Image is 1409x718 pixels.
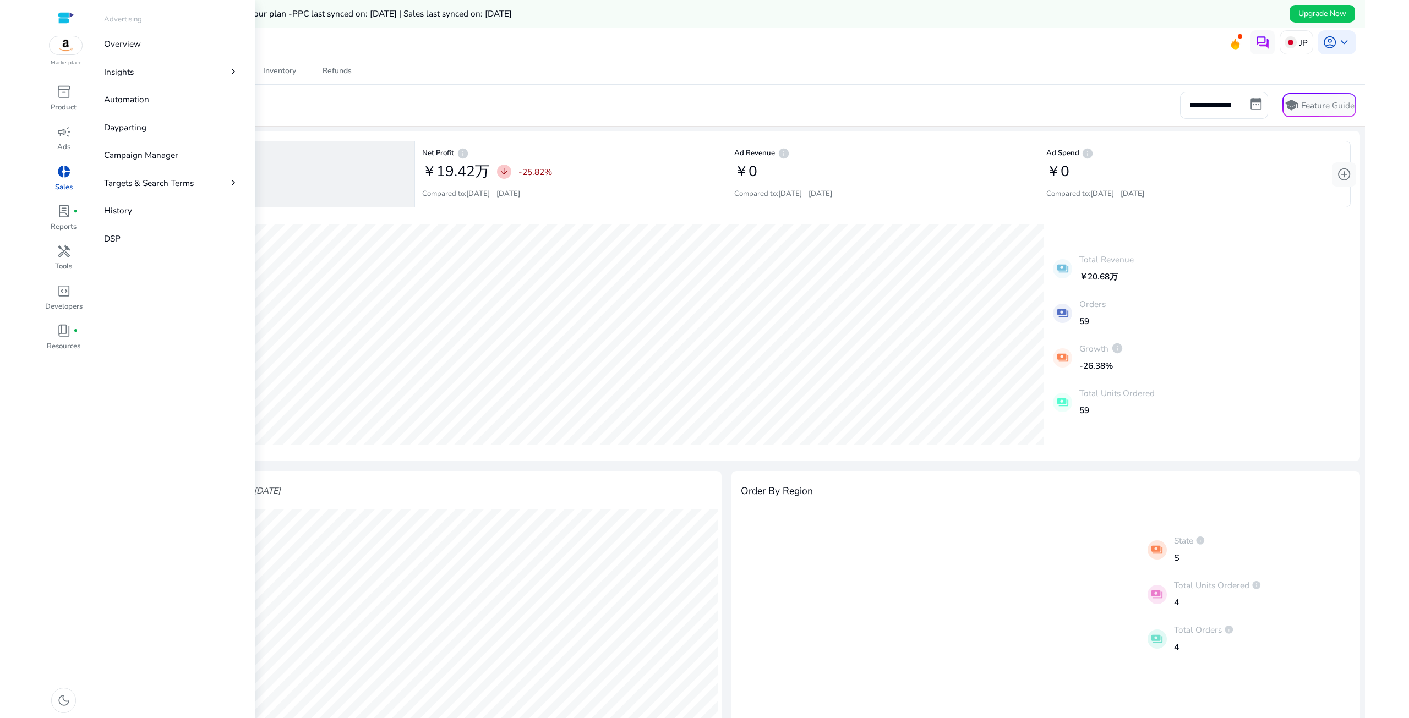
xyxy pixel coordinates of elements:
a: handymanTools [44,242,83,281]
p: Total Revenue [1079,253,1134,266]
a: campaignAds [44,122,83,162]
span: donut_small [57,165,71,179]
p: DSP [104,232,121,245]
p: S [1174,551,1205,564]
span: [DATE] to [DATE] [215,485,281,497]
span: account_circle [1323,35,1337,50]
span: info [778,147,790,160]
span: info [1252,580,1261,590]
p: Tools [55,261,72,272]
div: Refunds [323,67,352,75]
mat-icon: payments [1053,348,1072,368]
p: Sales [55,182,73,193]
span: school [1284,98,1298,112]
h5: Data syncs run less frequently on your plan - [118,9,512,19]
mat-icon: payments [1053,259,1072,278]
b: [DATE] - [DATE] [778,189,832,199]
span: book_4 [57,324,71,338]
span: arrow_downward [499,167,509,177]
p: 4 [1174,640,1234,653]
p: -25.82% [518,166,552,178]
mat-icon: payments [1148,585,1167,604]
span: inventory_2 [57,85,71,99]
h2: ￥0 [734,163,757,180]
span: Upgrade Now [1298,8,1346,19]
p: Dayparting [104,121,146,134]
a: book_4fiber_manual_recordResources [44,321,83,361]
p: Campaign Manager [104,149,178,161]
h6: Total Revenue [111,152,407,155]
h4: Order By Region [741,485,813,497]
mat-icon: payments [1148,629,1167,649]
p: ￥20.68万 [1079,270,1134,283]
p: Reports [51,222,77,233]
p: Overview [104,37,141,50]
a: code_blocksDevelopers [44,282,83,321]
p: 59 [1079,315,1106,327]
img: jp.svg [1285,36,1297,48]
p: Total Units Ordered [1174,579,1261,591]
p: Targets & Search Terms [104,177,194,189]
span: info [1111,342,1123,354]
p: Orders [1079,298,1106,310]
span: fiber_manual_record [73,328,78,333]
p: Growth [1079,342,1123,355]
a: inventory_2Product [44,83,83,122]
mat-icon: payments [1053,393,1072,412]
p: Ads [57,142,70,153]
button: schoolFeature Guide [1282,93,1356,117]
span: info [457,147,469,160]
div: Inventory [263,67,296,75]
span: lab_profile [57,204,71,218]
p: Advertising [104,14,142,25]
b: [DATE] - [DATE] [1090,189,1144,199]
span: keyboard_arrow_down [1337,35,1351,50]
p: Compared to: [1046,189,1144,200]
h6: Ad Revenue [734,152,1031,155]
span: campaign [57,125,71,139]
mat-icon: payments [1148,540,1167,560]
span: info [1195,536,1205,546]
p: Total Orders [1174,623,1234,636]
p: Insights [104,65,134,78]
p: Developers [45,302,83,313]
mat-icon: payments [1053,304,1072,323]
p: Feature Guide [1301,100,1355,112]
p: Resources [47,341,80,352]
h6: Ad Spend [1046,152,1342,155]
p: Marketplace [51,59,81,67]
span: handyman [57,244,71,259]
p: JP [1299,33,1308,52]
p: Compared to: [422,189,520,200]
span: info [1224,625,1234,635]
p: Compared to: [734,189,832,200]
h2: ￥19.42万 [422,163,489,180]
p: Automation [104,93,149,106]
span: PPC last synced on: [DATE] | Sales last synced on: [DATE] [292,8,512,19]
p: -26.38% [1079,359,1123,372]
img: amazon.svg [50,36,83,54]
span: info [1082,147,1094,160]
a: donut_smallSales [44,162,83,202]
span: add_circle [1337,167,1351,182]
h2: ￥0 [1046,163,1069,180]
p: State [1174,534,1205,547]
span: code_blocks [57,284,71,298]
span: dark_mode [57,693,71,708]
p: Product [51,102,77,113]
p: 59 [1079,404,1155,416]
p: History [104,204,132,217]
p: Total Units Ordered [1079,387,1155,399]
button: add_circle [1332,162,1356,187]
button: Upgrade Now [1290,5,1355,23]
b: [DATE] - [DATE] [466,189,520,199]
h6: Net Profit [422,152,719,155]
span: chevron_right [227,65,239,78]
span: fiber_manual_record [73,209,78,214]
span: chevron_right [227,177,239,189]
a: lab_profilefiber_manual_recordReports [44,202,83,242]
p: 4 [1174,596,1261,609]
